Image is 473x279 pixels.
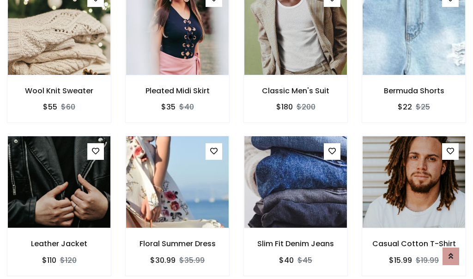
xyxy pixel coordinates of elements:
[126,239,229,248] h6: Floral Summer Dress
[126,86,229,95] h6: Pleated Midi Skirt
[244,86,347,95] h6: Classic Men's Suit
[362,86,466,95] h6: Bermuda Shorts
[179,102,194,112] del: $40
[7,86,111,95] h6: Wool Knit Sweater
[60,255,77,266] del: $120
[389,256,412,265] h6: $15.99
[244,239,347,248] h6: Slim Fit Denim Jeans
[362,239,466,248] h6: Casual Cotton T-Shirt
[150,256,176,265] h6: $30.99
[179,255,205,266] del: $35.99
[416,255,439,266] del: $19.99
[279,256,294,265] h6: $40
[42,256,56,265] h6: $110
[7,239,111,248] h6: Leather Jacket
[61,102,75,112] del: $60
[161,103,176,111] h6: $35
[276,103,293,111] h6: $180
[43,103,57,111] h6: $55
[297,255,312,266] del: $45
[297,102,315,112] del: $200
[398,103,412,111] h6: $22
[416,102,430,112] del: $25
